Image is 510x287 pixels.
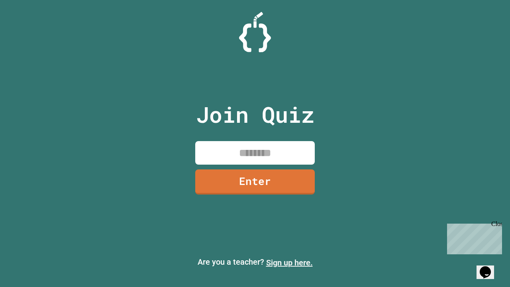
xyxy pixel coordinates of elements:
img: Logo.svg [239,12,271,52]
div: Chat with us now!Close [3,3,55,51]
p: Join Quiz [196,98,314,131]
iframe: chat widget [477,255,502,279]
iframe: chat widget [444,220,502,254]
a: Enter [195,169,315,195]
p: Are you a teacher? [6,256,504,269]
a: Sign up here. [266,258,313,267]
